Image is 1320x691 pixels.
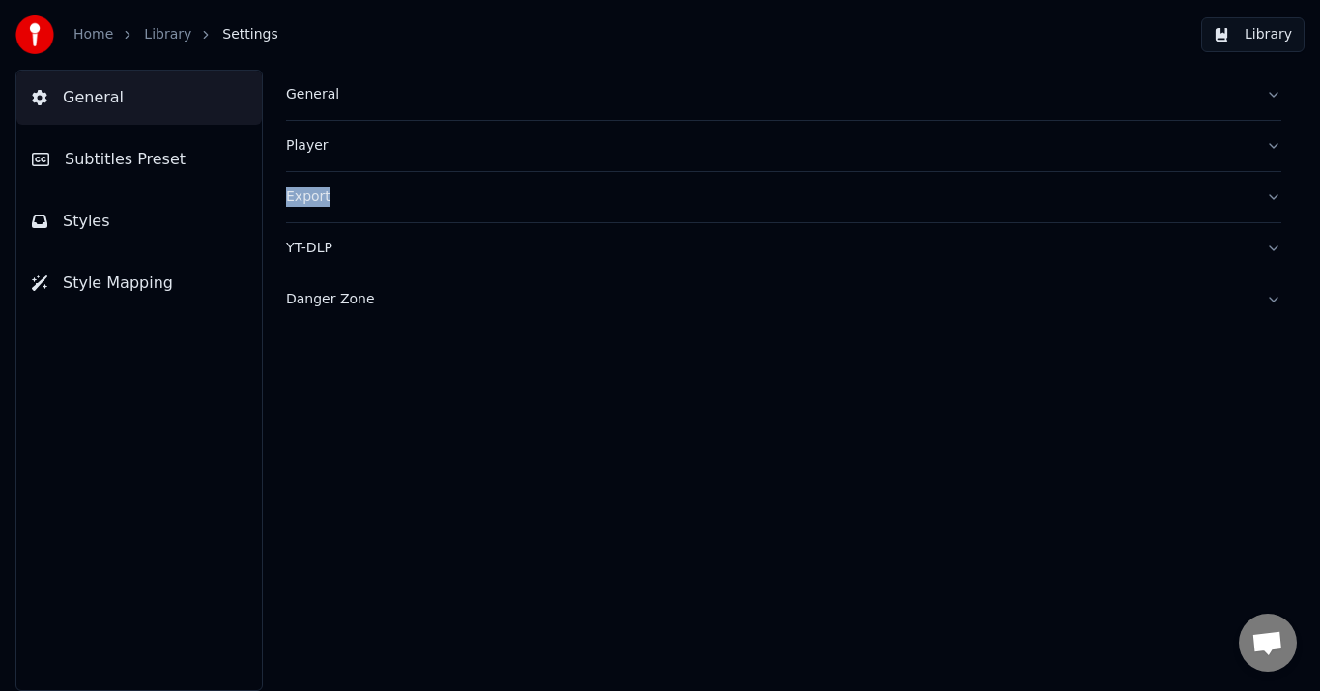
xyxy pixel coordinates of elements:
[1239,614,1297,672] div: Open chat
[286,223,1281,274] button: YT-DLP
[63,272,173,295] span: Style Mapping
[16,132,262,187] button: Subtitles Preset
[286,85,1250,104] div: General
[286,172,1281,222] button: Export
[63,210,110,233] span: Styles
[73,25,113,44] a: Home
[15,15,54,54] img: youka
[286,274,1281,325] button: Danger Zone
[286,290,1250,309] div: Danger Zone
[16,71,262,125] button: General
[16,194,262,248] button: Styles
[1201,17,1305,52] button: Library
[16,256,262,310] button: Style Mapping
[65,148,186,171] span: Subtitles Preset
[63,86,124,109] span: General
[286,70,1281,120] button: General
[286,239,1250,258] div: YT-DLP
[286,121,1281,171] button: Player
[144,25,191,44] a: Library
[286,187,1250,207] div: Export
[73,25,278,44] nav: breadcrumb
[222,25,277,44] span: Settings
[286,136,1250,156] div: Player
